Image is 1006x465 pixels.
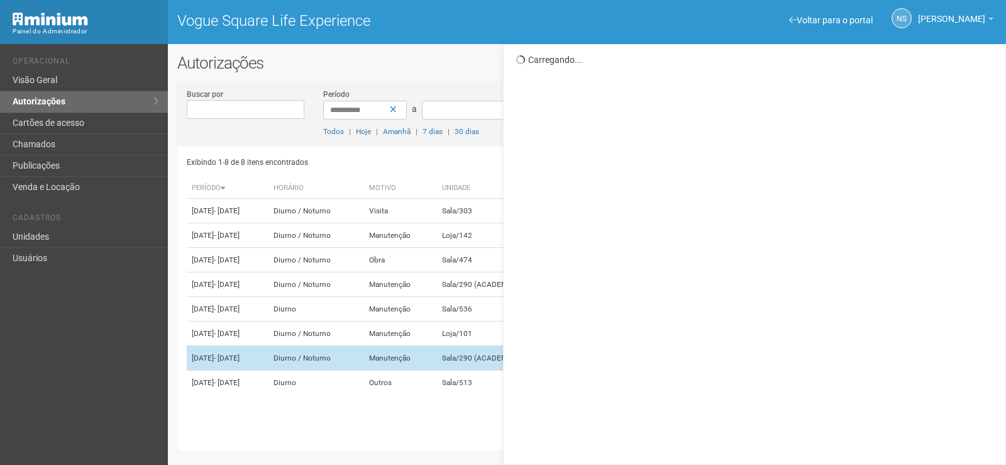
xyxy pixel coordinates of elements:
span: a [412,104,417,114]
th: Período [187,178,268,199]
td: [DATE] [187,223,268,248]
span: - [DATE] [214,329,240,338]
span: - [DATE] [214,305,240,313]
td: Diurno / Noturno [268,199,364,223]
td: Sala/513 [437,371,557,395]
label: Período [323,89,350,100]
td: Manutenção [364,322,437,346]
span: Nicolle Silva [918,2,985,24]
h2: Autorizações [177,53,997,72]
td: Diurno / Noturno [268,272,364,297]
td: Sala/290 (ACADEMIA) [437,272,557,297]
th: Horário [268,178,364,199]
td: Loja/142 [437,223,557,248]
th: Unidade [437,178,557,199]
td: [DATE] [187,297,268,322]
a: Hoje [356,127,371,136]
span: | [416,127,417,136]
td: Diurno / Noturno [268,322,364,346]
div: Painel do Administrador [13,26,158,37]
td: [DATE] [187,199,268,223]
td: Sala/474 [437,248,557,272]
span: - [DATE] [214,378,240,387]
li: Cadastros [13,213,158,227]
td: [DATE] [187,346,268,371]
a: NS [892,8,912,28]
td: Manutenção [364,297,437,322]
td: Manutenção [364,346,437,371]
td: Manutenção [364,223,437,248]
td: Visita [364,199,437,223]
td: Diurno / Noturno [268,248,364,272]
td: Loja/101 [437,322,557,346]
td: Obra [364,248,437,272]
a: 30 dias [455,127,479,136]
span: - [DATE] [214,206,240,215]
a: Todos [323,127,344,136]
span: - [DATE] [214,280,240,289]
td: Sala/303 [437,199,557,223]
td: [DATE] [187,322,268,346]
th: Motivo [364,178,437,199]
td: [DATE] [187,248,268,272]
span: - [DATE] [214,354,240,362]
span: | [376,127,378,136]
li: Operacional [13,57,158,70]
a: Amanhã [383,127,411,136]
td: [DATE] [187,371,268,395]
td: [DATE] [187,272,268,297]
td: Outros [364,371,437,395]
h1: Vogue Square Life Experience [177,13,578,29]
td: Sala/536 [437,297,557,322]
td: Diurno / Noturno [268,346,364,371]
img: Minium [13,13,88,26]
span: - [DATE] [214,231,240,240]
div: Carregando... [516,54,996,65]
a: Voltar para o portal [789,15,873,25]
td: Manutenção [364,272,437,297]
span: - [DATE] [214,255,240,264]
a: [PERSON_NAME] [918,16,993,26]
span: | [448,127,450,136]
div: Exibindo 1-8 de 8 itens encontrados [187,153,584,172]
a: 7 dias [423,127,443,136]
label: Buscar por [187,89,223,100]
td: Diurno [268,297,364,322]
td: Sala/290 (ACADEMIA) [437,346,557,371]
span: | [349,127,351,136]
td: Diurno / Noturno [268,223,364,248]
td: Diurno [268,371,364,395]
